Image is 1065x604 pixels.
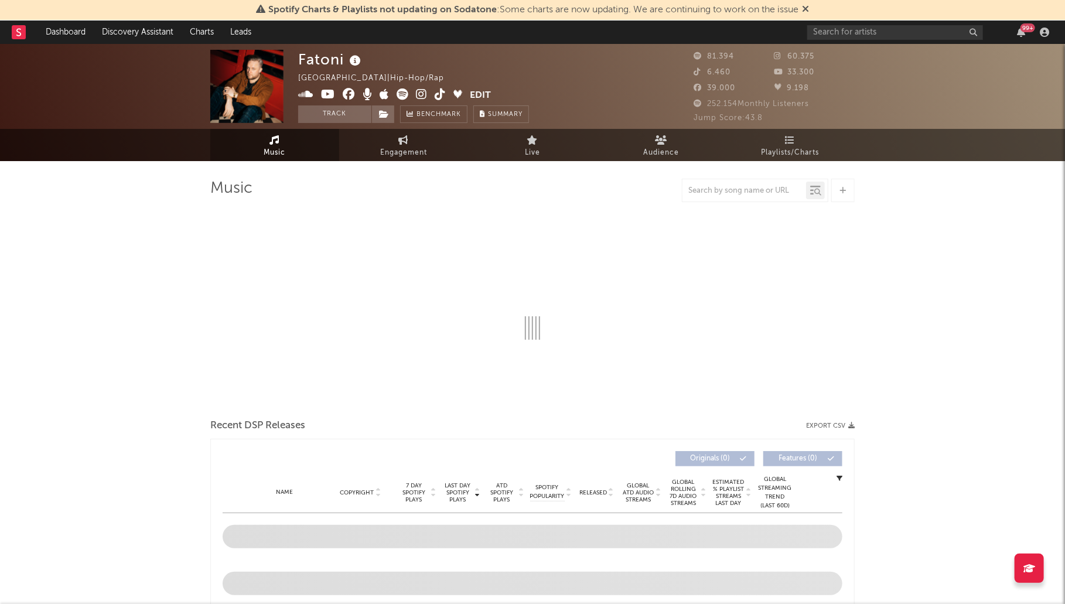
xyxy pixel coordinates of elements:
[380,146,427,160] span: Engagement
[37,21,94,44] a: Dashboard
[1017,28,1025,37] button: 99+
[488,111,523,118] span: Summary
[726,129,855,161] a: Playlists/Charts
[763,451,842,466] button: Features(0)
[210,419,305,433] span: Recent DSP Releases
[774,69,815,76] span: 33.300
[622,482,654,503] span: Global ATD Audio Streams
[210,129,339,161] a: Music
[298,71,458,86] div: [GEOGRAPHIC_DATA] | Hip-Hop/Rap
[298,50,364,69] div: Fatoni
[246,488,323,497] div: Name
[807,25,983,40] input: Search for artists
[694,100,809,108] span: 252.154 Monthly Listeners
[398,482,429,503] span: 7 Day Spotify Plays
[268,5,497,15] span: Spotify Charts & Playlists not updating on Sodatone
[644,146,680,160] span: Audience
[417,108,461,122] span: Benchmark
[442,482,473,503] span: Last Day Spotify Plays
[694,84,735,92] span: 39.000
[473,105,529,123] button: Summary
[264,146,286,160] span: Music
[222,21,260,44] a: Leads
[771,455,825,462] span: Features ( 0 )
[806,422,855,429] button: Export CSV
[486,482,517,503] span: ATD Spotify Plays
[579,489,607,496] span: Released
[694,53,734,60] span: 81.394
[683,455,737,462] span: Originals ( 0 )
[712,479,745,507] span: Estimated % Playlist Streams Last Day
[597,129,726,161] a: Audience
[682,186,806,196] input: Search by song name or URL
[298,105,371,123] button: Track
[339,129,468,161] a: Engagement
[694,69,731,76] span: 6.460
[525,146,540,160] span: Live
[1020,23,1035,32] div: 99 +
[94,21,182,44] a: Discovery Assistant
[667,479,699,507] span: Global Rolling 7D Audio Streams
[675,451,755,466] button: Originals(0)
[774,84,810,92] span: 9.198
[757,475,793,510] div: Global Streaming Trend (Last 60D)
[762,146,820,160] span: Playlists/Charts
[470,88,491,103] button: Edit
[182,21,222,44] a: Charts
[268,5,798,15] span: : Some charts are now updating. We are continuing to work on the issue
[774,53,815,60] span: 60.375
[694,114,763,122] span: Jump Score: 43.8
[802,5,809,15] span: Dismiss
[468,129,597,161] a: Live
[340,489,374,496] span: Copyright
[530,483,565,501] span: Spotify Popularity
[400,105,467,123] a: Benchmark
